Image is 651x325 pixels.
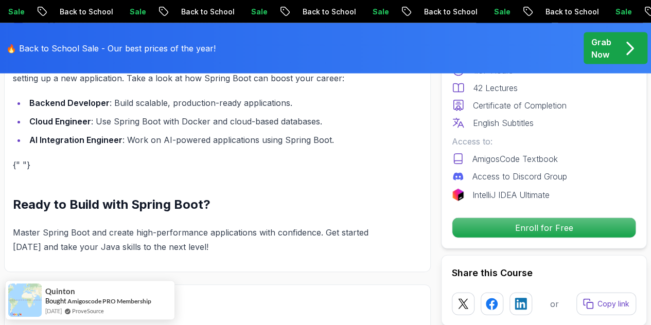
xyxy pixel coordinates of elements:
img: jetbrains logo [452,189,464,201]
p: English Subtitles [473,117,534,129]
strong: Backend Developer [29,98,110,108]
p: Back to School [172,7,242,17]
p: Sale [363,7,396,17]
span: Bought [45,297,66,305]
li: : Work on AI-powered applications using Spring Boot. [26,133,381,147]
p: Back to School [50,7,120,17]
p: Access to Discord Group [472,170,567,183]
button: Enroll for Free [452,218,636,238]
span: [DATE] [45,306,62,315]
p: {" "} [13,157,381,172]
button: Copy link [576,293,636,315]
a: Amigoscode PRO Membership [67,297,151,305]
a: ProveSource [72,306,104,315]
li: : Use Spring Boot with Docker and cloud-based databases. [26,114,381,129]
p: Sale [242,7,275,17]
p: Grab Now [591,36,611,61]
p: Sale [485,7,518,17]
li: : Build scalable, production-ready applications. [26,96,381,110]
p: Master Spring Boot and create high-performance applications with confidence. Get started [DATE] a... [13,225,381,254]
p: AmigosCode Textbook [472,153,558,165]
p: IntelliJ IDEA Ultimate [472,189,550,201]
p: Back to School [415,7,485,17]
p: Back to School [536,7,606,17]
p: Certificate of Completion [473,99,567,112]
p: 42 Lectures [473,82,518,94]
span: Quinton [45,287,75,296]
h2: Share this Course [452,266,636,280]
p: Access to: [452,135,636,148]
p: Sale [606,7,639,17]
p: Sale [120,7,153,17]
p: or [550,298,559,310]
strong: AI Integration Engineer [29,135,122,145]
img: provesource social proof notification image [8,283,42,317]
p: Back to School [293,7,363,17]
p: Copy link [597,299,629,309]
p: 🔥 Back to School Sale - Our best prices of the year! [6,42,216,55]
h2: Course Curriculum [13,301,422,316]
h2: Ready to Build with Spring Boot? [13,196,381,213]
strong: Cloud Engineer [29,116,91,127]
